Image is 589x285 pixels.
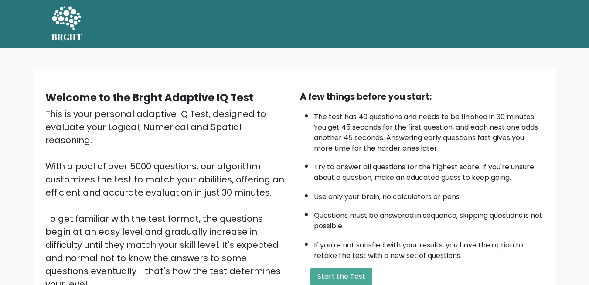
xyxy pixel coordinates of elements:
[314,236,544,261] li: If you're not satisfied with your results, you have the option to retake the test with a new set ...
[51,32,83,42] h5: BRGHT
[300,90,544,103] div: A few things before you start:
[45,90,253,105] b: Welcome to the Brght Adaptive IQ Test
[314,206,544,231] li: Questions must be answered in sequence; skipping questions is not possible.
[314,158,544,183] li: Try to answer all questions for the highest score. If you're unsure about a question, make an edu...
[314,107,544,154] li: The test has 40 questions and needs to be finished in 30 minutes. You get 45 seconds for the firs...
[314,187,544,202] li: Use only your brain, no calculators or pens.
[51,3,83,45] a: BRGHT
